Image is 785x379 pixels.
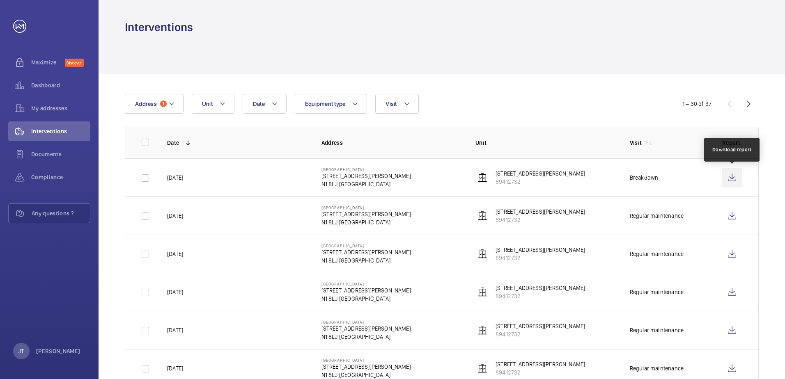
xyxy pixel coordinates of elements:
[192,94,234,114] button: Unit
[31,104,90,112] span: My addresses
[712,146,752,153] div: Download report
[321,243,411,248] p: [GEOGRAPHIC_DATA]
[477,173,487,183] img: elevator.svg
[375,94,418,114] button: Visit
[321,218,411,226] p: N1 8LJ [GEOGRAPHIC_DATA]
[65,59,84,67] span: Discover
[295,94,367,114] button: Equipment type
[18,347,24,355] p: JT
[160,100,167,107] span: 1
[167,139,179,147] p: Date
[321,256,411,265] p: N1 8LJ [GEOGRAPHIC_DATA]
[321,324,411,333] p: [STREET_ADDRESS][PERSON_NAME]
[496,292,585,300] p: 89412732
[477,363,487,373] img: elevator.svg
[496,169,585,178] p: [STREET_ADDRESS][PERSON_NAME]
[321,333,411,341] p: N1 8LJ [GEOGRAPHIC_DATA]
[321,363,411,371] p: [STREET_ADDRESS][PERSON_NAME]
[496,246,585,254] p: [STREET_ADDRESS][PERSON_NAME]
[167,364,183,372] p: [DATE]
[31,58,65,66] span: Maximize
[321,205,411,210] p: [GEOGRAPHIC_DATA]
[386,100,397,107] span: Visit
[682,100,712,108] div: 1 – 30 of 37
[321,358,411,363] p: [GEOGRAPHIC_DATA]
[125,94,184,114] button: Address1
[321,295,411,303] p: N1 8LJ [GEOGRAPHIC_DATA]
[321,139,463,147] p: Address
[135,100,157,107] span: Address
[477,325,487,335] img: elevator.svg
[321,180,411,188] p: N1 8LJ [GEOGRAPHIC_DATA]
[496,330,585,338] p: 89412732
[31,127,90,135] span: Interventions
[32,209,90,217] span: Any questions ?
[496,254,585,262] p: 89412732
[477,287,487,297] img: elevator.svg
[496,322,585,330] p: [STREET_ADDRESS][PERSON_NAME]
[31,150,90,158] span: Documents
[321,167,411,172] p: [GEOGRAPHIC_DATA]
[31,81,90,89] span: Dashboard
[321,371,411,379] p: N1 8LJ [GEOGRAPHIC_DATA]
[321,248,411,256] p: [STREET_ADDRESS][PERSON_NAME]
[630,212,684,220] div: Regular maintenance
[167,212,183,220] p: [DATE]
[496,360,585,368] p: [STREET_ADDRESS][PERSON_NAME]
[31,173,90,181] span: Compliance
[475,139,617,147] p: Unit
[36,347,80,355] p: [PERSON_NAME]
[202,100,213,107] span: Unit
[630,288,684,296] div: Regular maintenance
[630,250,684,258] div: Regular maintenance
[477,249,487,259] img: elevator.svg
[321,172,411,180] p: [STREET_ADDRESS][PERSON_NAME]
[496,284,585,292] p: [STREET_ADDRESS][PERSON_NAME]
[496,208,585,216] p: [STREET_ADDRESS][PERSON_NAME]
[477,211,487,221] img: elevator.svg
[630,139,642,147] p: Visit
[243,94,287,114] button: Date
[305,100,346,107] span: Equipment type
[630,174,659,182] div: Breakdown
[167,250,183,258] p: [DATE]
[167,174,183,182] p: [DATE]
[496,178,585,186] p: 89412732
[630,326,684,334] div: Regular maintenance
[630,364,684,372] div: Regular maintenance
[167,326,183,334] p: [DATE]
[321,210,411,218] p: [STREET_ADDRESS][PERSON_NAME]
[321,281,411,286] p: [GEOGRAPHIC_DATA]
[321,320,411,324] p: [GEOGRAPHIC_DATA]
[125,20,193,35] h1: Interventions
[496,368,585,377] p: 89412732
[167,288,183,296] p: [DATE]
[496,216,585,224] p: 89412732
[253,100,265,107] span: Date
[321,286,411,295] p: [STREET_ADDRESS][PERSON_NAME]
